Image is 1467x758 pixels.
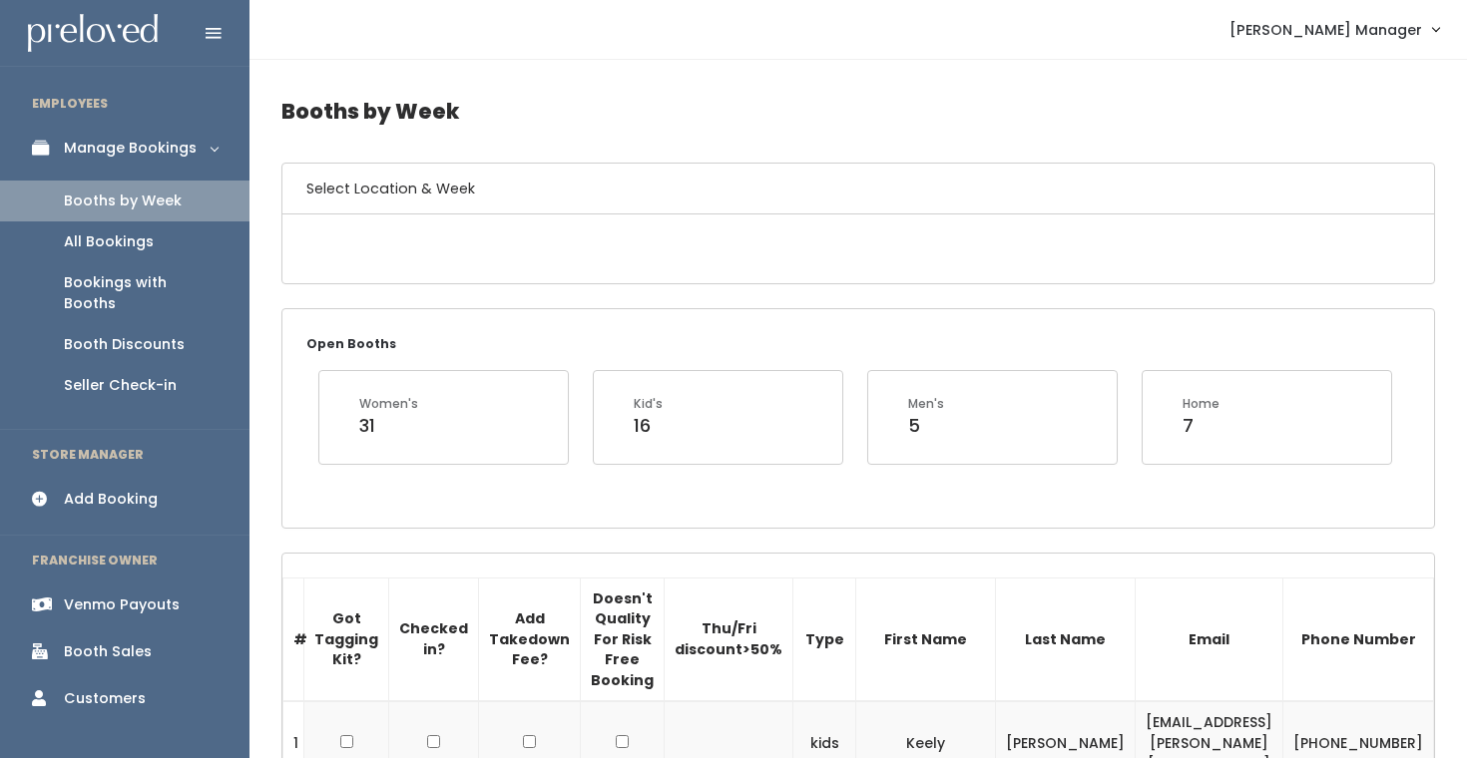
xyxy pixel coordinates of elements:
div: Home [1183,395,1220,413]
div: 16 [634,413,663,439]
img: preloved logo [28,14,158,53]
th: Type [793,577,856,701]
small: Open Booths [306,335,396,352]
th: First Name [856,577,996,701]
th: # [283,577,304,701]
div: Booth Discounts [64,334,185,355]
span: [PERSON_NAME] Manager [1229,19,1422,41]
a: [PERSON_NAME] Manager [1210,8,1459,51]
div: Booths by Week [64,190,182,211]
h4: Booths by Week [281,84,1435,139]
div: Manage Bookings [64,138,197,159]
div: 31 [359,413,418,439]
th: Last Name [996,577,1136,701]
div: Kid's [634,395,663,413]
h6: Select Location & Week [282,164,1434,214]
th: Phone Number [1283,577,1434,701]
th: Email [1136,577,1283,701]
th: Doesn't Quality For Risk Free Booking [581,577,665,701]
div: 5 [908,413,944,439]
th: Checked in? [389,577,479,701]
div: Bookings with Booths [64,272,218,314]
div: Booth Sales [64,641,152,662]
div: Customers [64,688,146,709]
div: 7 [1183,413,1220,439]
div: Men's [908,395,944,413]
th: Add Takedown Fee? [479,577,581,701]
div: Add Booking [64,489,158,510]
th: Thu/Fri discount>50% [665,577,793,701]
th: Got Tagging Kit? [304,577,389,701]
div: Venmo Payouts [64,594,180,615]
div: Women's [359,395,418,413]
div: Seller Check-in [64,375,177,396]
div: All Bookings [64,231,154,252]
